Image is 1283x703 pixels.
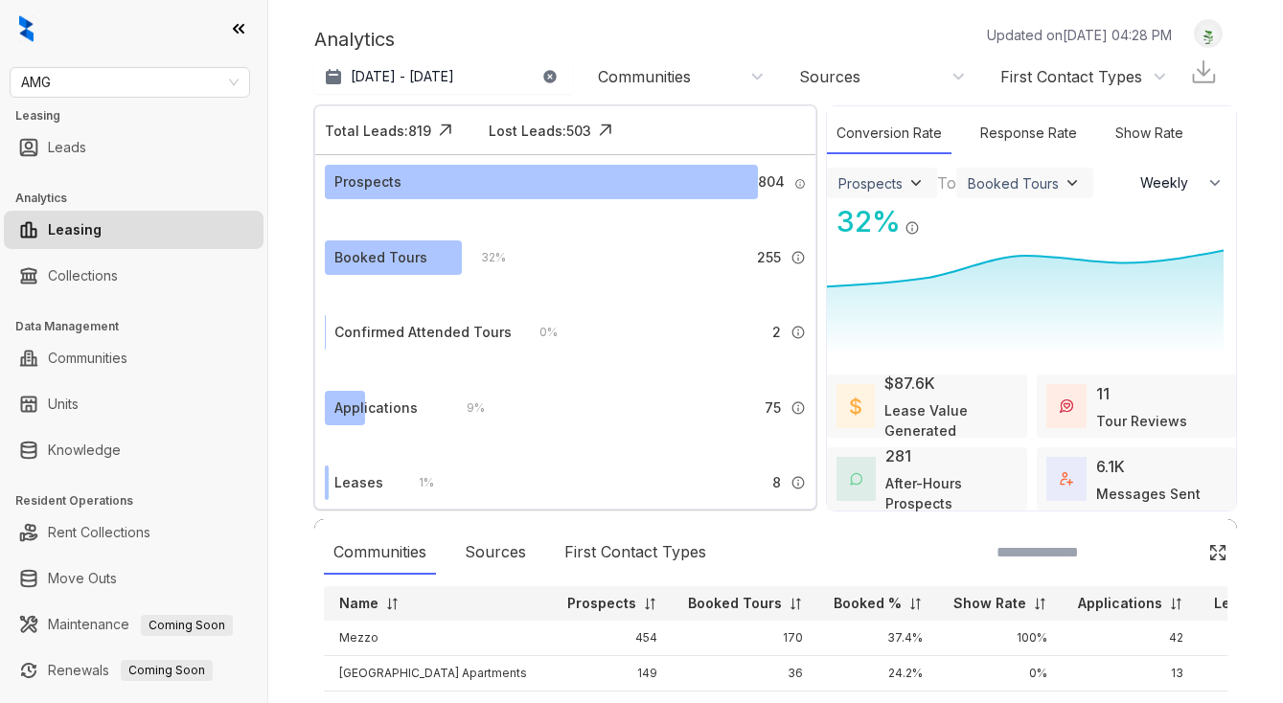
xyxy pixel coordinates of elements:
[4,211,263,249] li: Leasing
[48,257,118,295] a: Collections
[462,247,506,268] div: 32 %
[643,597,657,611] img: sorting
[48,513,150,552] a: Rent Collections
[4,513,263,552] li: Rent Collections
[1169,597,1183,611] img: sorting
[1129,166,1236,200] button: Weekly
[447,397,485,419] div: 9 %
[827,200,901,243] div: 32 %
[790,250,806,265] img: Info
[351,67,454,86] p: [DATE] - [DATE]
[4,431,263,469] li: Knowledge
[567,594,636,613] p: Prospects
[799,66,860,87] div: Sources
[908,597,923,611] img: sorting
[15,318,267,335] h3: Data Management
[987,25,1172,45] p: Updated on [DATE] 04:28 PM
[141,615,233,636] span: Coming Soon
[1195,24,1222,44] img: UserAvatar
[1096,484,1201,504] div: Messages Sent
[1060,472,1073,486] img: TotalFum
[827,113,951,154] div: Conversion Rate
[794,178,806,190] img: Info
[15,107,267,125] h3: Leasing
[334,322,512,343] div: Confirmed Attended Tours
[334,171,401,193] div: Prospects
[1106,113,1193,154] div: Show Rate
[885,473,1018,513] div: After-Hours Prospects
[772,322,781,343] span: 2
[4,651,263,690] li: Renewals
[324,656,552,692] td: [GEOGRAPHIC_DATA] Apartments
[19,15,34,42] img: logo
[850,472,862,485] img: AfterHoursConversations
[757,247,781,268] span: 255
[334,397,418,419] div: Applications
[789,597,803,611] img: sorting
[673,656,818,692] td: 36
[325,121,431,141] div: Total Leads: 819
[1063,656,1199,692] td: 13
[937,171,956,194] div: To
[552,621,673,656] td: 454
[48,431,121,469] a: Knowledge
[555,531,716,575] div: First Contact Types
[968,175,1059,192] div: Booked Tours
[884,400,1018,441] div: Lease Value Generated
[314,59,573,94] button: [DATE] - [DATE]
[314,25,395,54] p: Analytics
[818,656,938,692] td: 24.2%
[4,128,263,167] li: Leads
[15,492,267,510] h3: Resident Operations
[938,656,1063,692] td: 0%
[339,594,378,613] p: Name
[790,325,806,340] img: Info
[1189,57,1218,86] img: Download
[4,385,263,423] li: Units
[971,113,1087,154] div: Response Rate
[324,621,552,656] td: Mezzo
[1168,544,1184,560] img: SearchIcon
[48,339,127,377] a: Communities
[920,203,949,232] img: Click Icon
[884,372,935,395] div: $87.6K
[885,444,911,467] div: 281
[688,594,782,613] p: Booked Tours
[334,247,427,268] div: Booked Tours
[1078,594,1162,613] p: Applications
[1096,411,1187,431] div: Tour Reviews
[48,651,213,690] a: RenewalsComing Soon
[850,397,861,416] img: LeaseValue
[4,559,263,598] li: Move Outs
[121,660,213,681] span: Coming Soon
[48,385,79,423] a: Units
[431,116,460,145] img: Click Icon
[1096,455,1125,478] div: 6.1K
[838,175,903,192] div: Prospects
[455,531,536,575] div: Sources
[673,621,818,656] td: 170
[1000,66,1142,87] div: First Contact Types
[4,605,263,644] li: Maintenance
[790,475,806,490] img: Info
[818,621,938,656] td: 37.4%
[1140,173,1199,193] span: Weekly
[1033,597,1047,611] img: sorting
[1214,594,1263,613] p: Leases
[758,171,785,193] span: 804
[834,594,902,613] p: Booked %
[765,397,781,419] span: 75
[520,322,558,343] div: 0 %
[385,597,400,611] img: sorting
[21,68,239,97] span: AMG
[938,621,1063,656] td: 100%
[953,594,1026,613] p: Show Rate
[591,116,620,145] img: Click Icon
[324,531,436,575] div: Communities
[4,339,263,377] li: Communities
[4,257,263,295] li: Collections
[48,559,117,598] a: Move Outs
[48,128,86,167] a: Leads
[906,173,926,193] img: ViewFilterArrow
[48,211,102,249] a: Leasing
